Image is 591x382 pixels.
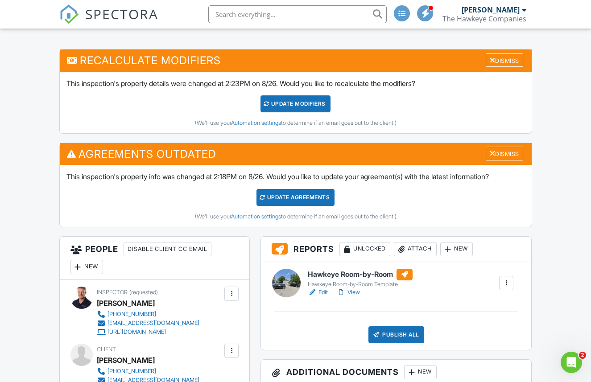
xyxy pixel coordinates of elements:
div: This inspection's property details were changed at 2:23PM on 8/26. Would you like to recalculate ... [60,72,532,133]
div: [PHONE_NUMBER] [107,368,156,375]
div: [PERSON_NAME] [97,296,155,310]
h3: Recalculate Modifiers [60,49,532,71]
div: Publish All [368,326,424,343]
h3: Agreements Outdated [60,143,532,165]
span: Client [97,346,116,353]
input: Search everything... [208,5,387,23]
div: New [404,365,437,379]
a: View [337,288,360,297]
span: (requested) [129,289,158,296]
div: (We'll use your to determine if an email goes out to the client.) [66,119,525,127]
span: 2 [579,352,586,359]
span: Inspector [97,289,128,296]
a: [PHONE_NUMBER] [97,367,199,376]
img: The Best Home Inspection Software - Spectora [59,4,79,24]
div: Unlocked [339,242,390,256]
h3: Reports [261,237,531,262]
div: Update Agreements [256,189,335,206]
span: SPECTORA [85,4,158,23]
a: [PHONE_NUMBER] [97,310,199,319]
a: Automation settings [231,213,281,220]
div: [EMAIL_ADDRESS][DOMAIN_NAME] [107,320,199,327]
div: Hawkeye Room-by-Room Template [308,281,413,288]
div: [URL][DOMAIN_NAME] [107,329,166,336]
div: The Hawkeye Companies [442,14,526,23]
a: SPECTORA [59,12,158,31]
div: Attach [394,242,437,256]
div: (We'll use your to determine if an email goes out to the client.) [66,213,525,220]
h3: People [60,237,250,280]
div: [PERSON_NAME] [97,353,155,367]
a: Automation settings [231,119,281,126]
a: Hawkeye Room-by-Room Hawkeye Room-by-Room Template [308,269,413,288]
div: Dismiss [486,53,523,67]
a: [URL][DOMAIN_NAME] [97,328,199,337]
div: This inspection's property info was changed at 2:18PM on 8/26. Would you like to update your agre... [60,165,532,226]
a: Edit [308,288,328,297]
h6: Hawkeye Room-by-Room [308,269,413,280]
div: Dismiss [486,147,523,160]
a: [EMAIL_ADDRESS][DOMAIN_NAME] [97,319,199,328]
div: New [440,242,473,256]
div: UPDATE Modifiers [260,95,331,112]
div: [PHONE_NUMBER] [107,311,156,318]
div: [PERSON_NAME] [462,5,520,14]
iframe: Intercom live chat [561,352,582,373]
div: New [70,260,103,274]
div: Disable Client CC Email [124,242,211,256]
